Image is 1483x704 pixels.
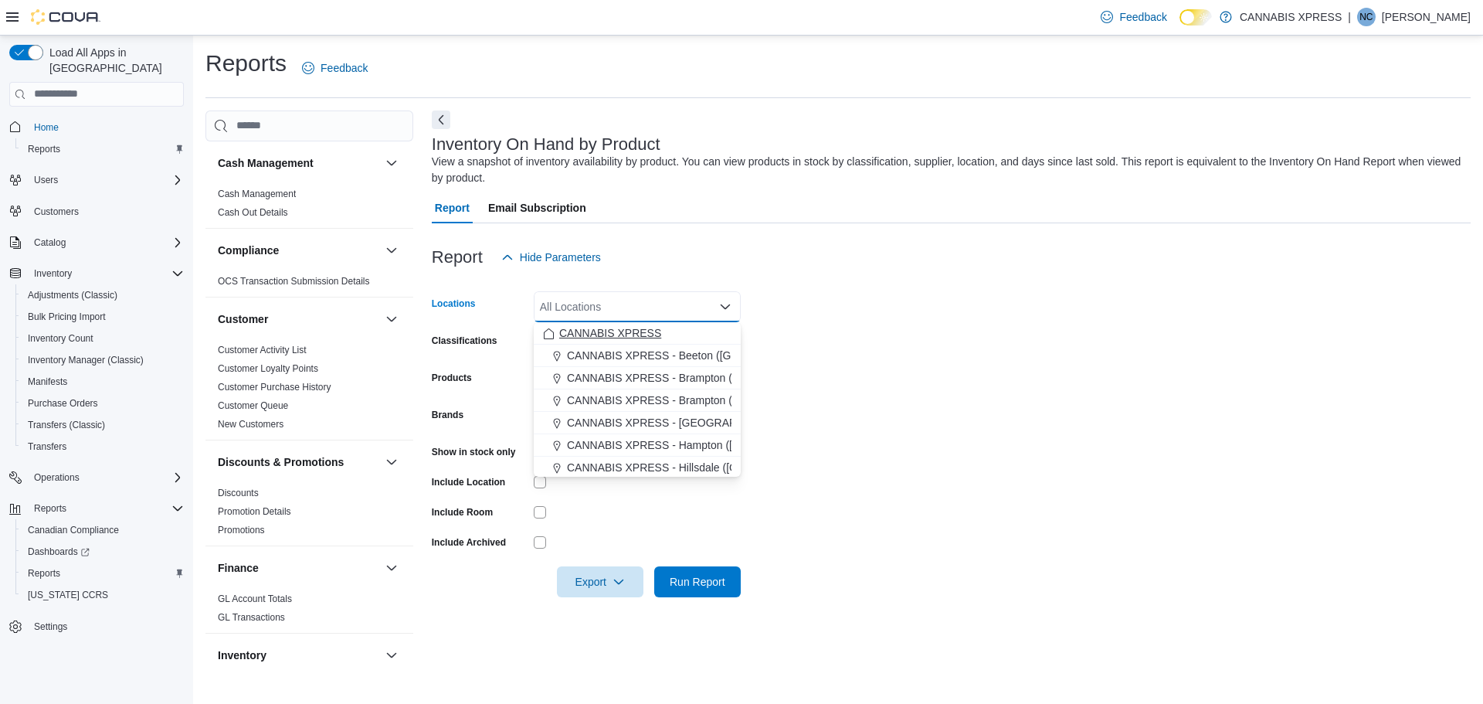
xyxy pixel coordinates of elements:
button: Finance [382,559,401,577]
h3: Customer [218,311,268,327]
button: Next [432,111,450,129]
div: Cash Management [205,185,413,228]
label: Classifications [432,335,497,347]
label: Include Archived [432,536,506,549]
a: Dashboards [15,541,190,563]
button: Inventory [382,646,401,665]
a: OCS Transaction Submission Details [218,276,370,287]
h3: Inventory On Hand by Product [432,135,660,154]
button: CANNABIS XPRESS - Hampton ([GEOGRAPHIC_DATA]) [534,434,741,457]
img: Cova [31,9,100,25]
a: Transfers [22,437,73,456]
span: Purchase Orders [22,394,184,413]
span: Canadian Compliance [28,524,119,536]
button: Customer [382,310,401,328]
div: Customer [205,341,413,440]
span: Transfers (Classic) [28,419,105,431]
span: Operations [28,468,184,487]
span: Inventory [28,264,184,283]
span: Customer Purchase History [218,381,331,393]
p: CANNABIS XPRESS [1240,8,1342,26]
button: CANNABIS XPRESS - Brampton ([GEOGRAPHIC_DATA]) [534,367,741,389]
button: Cash Management [382,154,401,172]
span: Cash Out Details [218,206,288,219]
nav: Complex example [9,110,184,678]
a: Feedback [1094,2,1172,32]
span: Operations [34,471,80,484]
span: Inventory Count [22,329,184,348]
span: Settings [34,621,67,633]
span: CANNABIS XPRESS - Brampton (Veterans Drive) [567,393,806,408]
span: Transfers [22,437,184,456]
a: Transfers (Classic) [22,416,111,434]
a: Bulk Pricing Import [22,308,112,326]
a: Adjustments (Classic) [22,286,124,304]
label: Locations [432,298,476,310]
button: Discounts & Promotions [382,453,401,471]
a: New Customers [218,419,283,430]
button: Customer [218,311,379,327]
a: Reports [22,564,66,583]
span: GL Account Totals [218,593,292,605]
a: Cash Out Details [218,207,288,218]
span: OCS Transaction Submission Details [218,275,370,287]
button: CANNABIS XPRESS [534,322,741,345]
button: Inventory [218,648,379,663]
span: Customer Loyalty Points [218,362,318,375]
span: Bulk Pricing Import [28,311,106,323]
button: Compliance [218,243,379,258]
button: Cash Management [218,155,379,171]
span: Manifests [28,376,67,388]
span: CANNABIS XPRESS - Hillsdale ([GEOGRAPHIC_DATA]) [567,460,843,475]
a: [US_STATE] CCRS [22,586,114,604]
a: Settings [28,617,73,636]
label: Brands [432,409,463,421]
a: Promotion Details [218,506,291,517]
button: Reports [3,498,190,519]
span: Cash Management [218,188,296,200]
span: Users [28,171,184,189]
h3: Cash Management [218,155,314,171]
label: Show in stock only [432,446,516,458]
a: Discounts [218,488,259,498]
span: Customer Queue [218,400,288,412]
button: Reports [28,499,73,518]
a: Feedback [296,53,374,83]
span: Promotion Details [218,505,291,518]
p: | [1348,8,1351,26]
button: CANNABIS XPRESS - [GEOGRAPHIC_DATA] ([GEOGRAPHIC_DATA]) [534,412,741,434]
span: Dashboards [22,542,184,561]
span: Reports [22,140,184,158]
a: Customer Queue [218,400,288,411]
button: Reports [15,563,190,584]
button: Run Report [654,566,741,597]
span: Load All Apps in [GEOGRAPHIC_DATA] [43,45,184,76]
button: Manifests [15,371,190,393]
span: GL Transactions [218,611,285,624]
h3: Inventory [218,648,266,663]
button: Home [3,116,190,138]
input: Dark Mode [1179,9,1212,26]
span: Email Subscription [488,192,586,223]
span: Reports [22,564,184,583]
a: Inventory Count [22,329,100,348]
span: Catalog [28,233,184,252]
span: Feedback [1119,9,1166,25]
span: Home [34,121,59,134]
span: Purchase Orders [28,397,98,410]
button: CANNABIS XPRESS - Brampton (Veterans Drive) [534,389,741,412]
a: Cash Management [218,189,296,199]
span: [US_STATE] CCRS [28,589,108,601]
button: Inventory Count [15,328,190,349]
span: Adjustments (Classic) [22,286,184,304]
button: Operations [28,468,86,487]
h3: Report [432,248,483,267]
span: Users [34,174,58,186]
span: Dashboards [28,546,90,558]
button: Hide Parameters [495,242,607,273]
h3: Discounts & Promotions [218,454,344,470]
button: CANNABIS XPRESS - Beeton ([GEOGRAPHIC_DATA]) [534,345,741,367]
button: Transfers (Classic) [15,414,190,436]
button: Bulk Pricing Import [15,306,190,328]
span: Washington CCRS [22,586,184,604]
